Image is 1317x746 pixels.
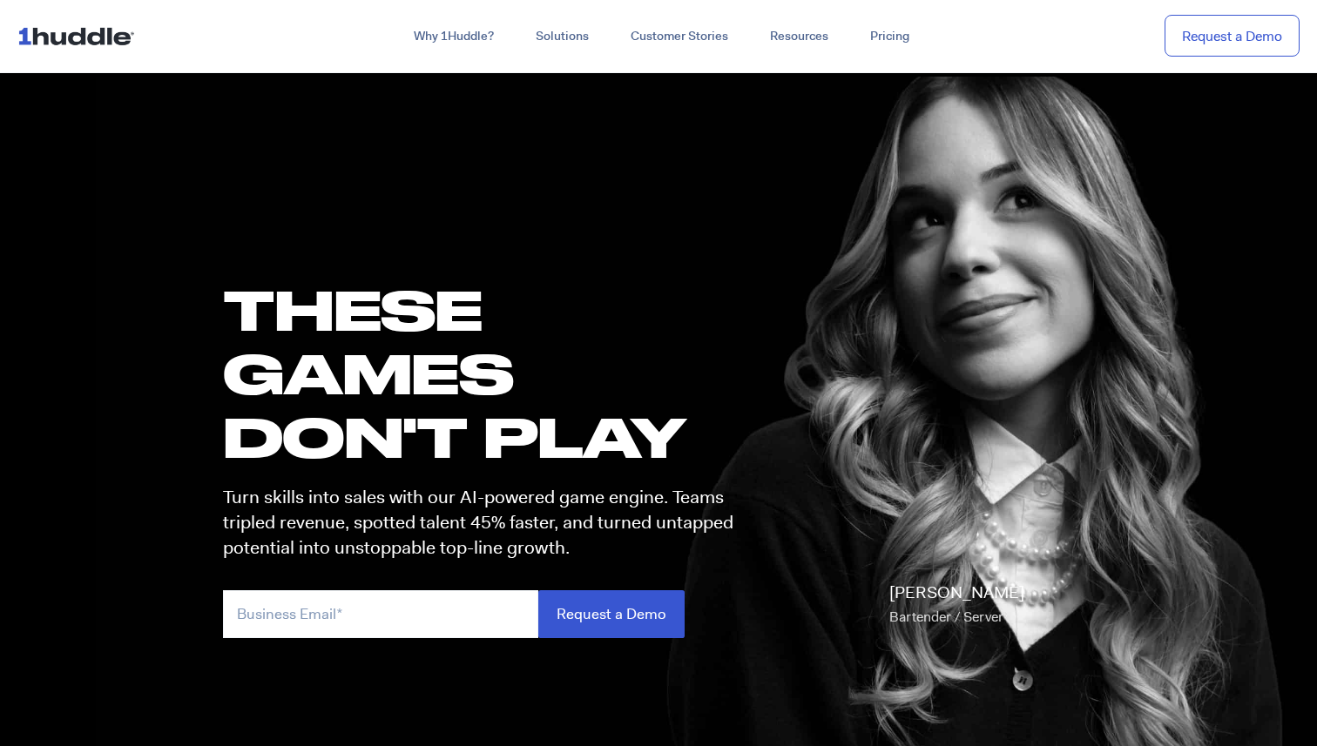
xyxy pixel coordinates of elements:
img: ... [17,19,142,52]
a: Request a Demo [1165,15,1300,57]
input: Business Email* [223,590,538,638]
a: Why 1Huddle? [393,21,515,52]
a: Pricing [849,21,930,52]
input: Request a Demo [538,590,685,638]
h1: these GAMES DON'T PLAY [223,278,749,469]
span: Bartender / Server [889,608,1003,626]
p: [PERSON_NAME] [889,581,1024,629]
a: Resources [749,21,849,52]
a: Customer Stories [610,21,749,52]
a: Solutions [515,21,610,52]
p: Turn skills into sales with our AI-powered game engine. Teams tripled revenue, spotted talent 45%... [223,485,749,561]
